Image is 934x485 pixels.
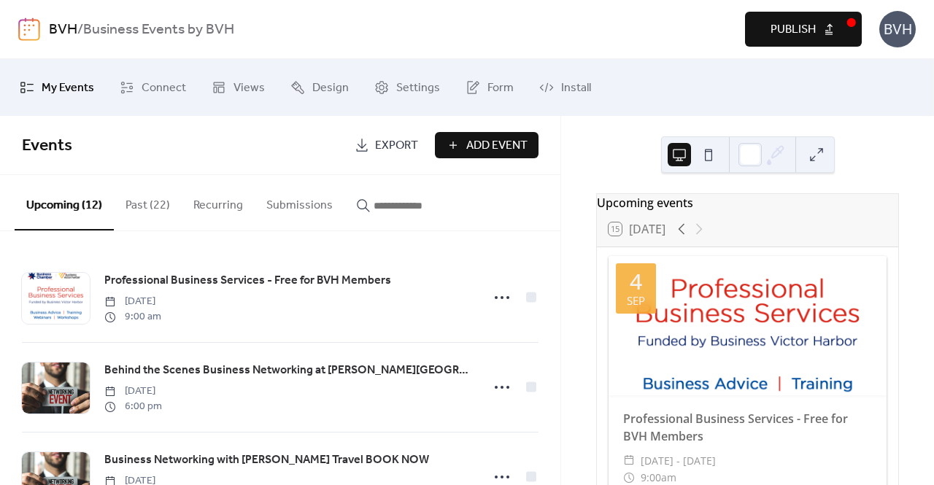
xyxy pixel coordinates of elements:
[104,384,162,399] span: [DATE]
[466,137,528,155] span: Add Event
[104,399,162,414] span: 6:00 pm
[201,65,276,110] a: Views
[623,452,635,470] div: ​
[396,77,440,100] span: Settings
[627,295,645,306] div: Sep
[104,271,391,290] a: Professional Business Services - Free for BVH Members
[312,77,349,100] span: Design
[104,451,429,470] a: Business Networking with [PERSON_NAME] Travel BOOK NOW
[879,11,916,47] div: BVH
[15,175,114,230] button: Upcoming (12)
[363,65,451,110] a: Settings
[104,361,473,380] a: Behind the Scenes Business Networking at [PERSON_NAME][GEOGRAPHIC_DATA] Motor Co BOOK NOW
[561,77,591,100] span: Install
[83,16,234,44] b: Business Events by BVH
[435,132,539,158] button: Add Event
[104,362,473,379] span: Behind the Scenes Business Networking at [PERSON_NAME][GEOGRAPHIC_DATA] Motor Co BOOK NOW
[104,309,161,325] span: 9:00 am
[279,65,360,110] a: Design
[49,16,77,44] a: BVH
[233,77,265,100] span: Views
[42,77,94,100] span: My Events
[255,175,344,229] button: Submissions
[77,16,83,44] b: /
[9,65,105,110] a: My Events
[623,411,848,444] a: Professional Business Services - Free for BVH Members
[487,77,514,100] span: Form
[641,452,716,470] span: [DATE] - [DATE]
[182,175,255,229] button: Recurring
[745,12,862,47] button: Publish
[22,130,72,162] span: Events
[771,21,816,39] span: Publish
[142,77,186,100] span: Connect
[109,65,197,110] a: Connect
[528,65,602,110] a: Install
[375,137,418,155] span: Export
[455,65,525,110] a: Form
[104,294,161,309] span: [DATE]
[114,175,182,229] button: Past (22)
[104,451,429,469] span: Business Networking with [PERSON_NAME] Travel BOOK NOW
[344,132,429,158] a: Export
[630,271,642,292] div: 4
[597,194,898,212] div: Upcoming events
[18,18,40,41] img: logo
